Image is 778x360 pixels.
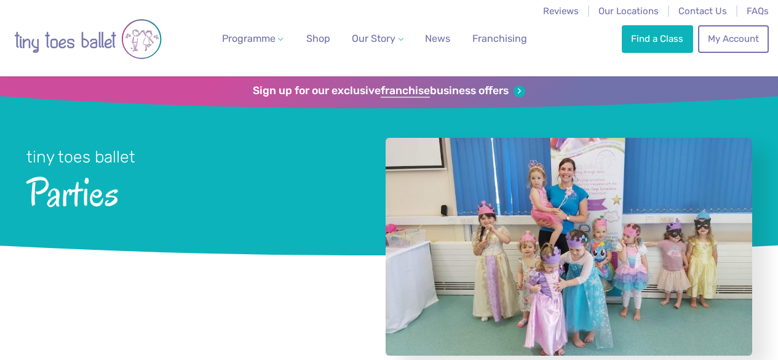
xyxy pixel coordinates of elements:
strong: franchise [381,84,430,98]
span: Parties [26,168,353,214]
a: My Account [698,25,768,52]
a: Reviews [543,6,579,17]
a: Shop [301,26,335,51]
a: Contact Us [678,6,727,17]
a: Our Story [347,26,408,51]
span: Shop [306,33,330,44]
a: Franchising [467,26,532,51]
small: tiny toes ballet [26,147,135,167]
span: Our Story [352,33,395,44]
a: Sign up for our exclusivefranchisebusiness offers [253,84,525,98]
span: Franchising [472,33,527,44]
a: FAQs [747,6,769,17]
a: Programme [217,26,288,51]
span: Programme [222,33,276,44]
a: Find a Class [622,25,693,52]
a: Our Locations [598,6,659,17]
img: tiny toes ballet [14,8,162,70]
a: News [420,26,455,51]
span: News [425,33,450,44]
